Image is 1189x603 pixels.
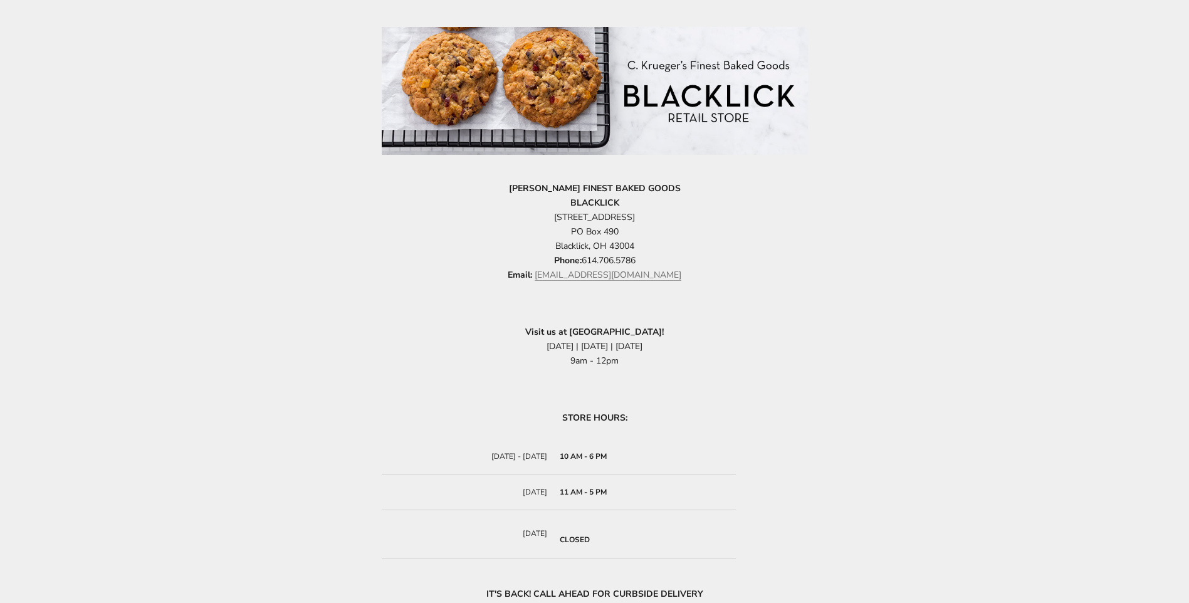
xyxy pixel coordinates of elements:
strong: STORE HOURS: [562,412,627,424]
p: PO Box 490 [382,181,808,283]
strong: Email: [508,269,532,281]
p: [DATE] | [DATE] | [DATE] 9am - 12pm [382,325,808,368]
strong: CLOSED [560,535,590,545]
a: [EMAIL_ADDRESS][DOMAIN_NAME] [535,269,681,281]
strong: 10 AM - 6 PM [560,451,607,461]
span: [DATE] - [DATE] [491,451,547,461]
span: 614.706.5786 [508,254,681,281]
strong: Phone: [554,254,582,266]
strong: BLACKLICK [570,197,619,209]
td: [DATE] [382,510,553,558]
span: [STREET_ADDRESS] [554,211,635,223]
strong: IT'S BACK! CALL AHEAD FOR CURBSIDE DELIVERY [486,588,703,600]
strong: [PERSON_NAME] FINEST BAKED GOODS [509,182,681,194]
strong: Visit us at [GEOGRAPHIC_DATA]! [525,326,664,338]
span: Blacklick, OH 43004 [555,240,634,252]
td: [DATE] [382,475,553,511]
b: 11 AM - 5 PM [560,487,607,497]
